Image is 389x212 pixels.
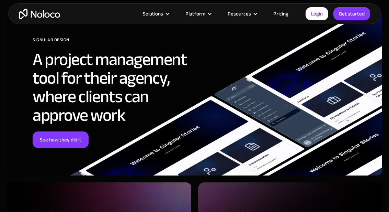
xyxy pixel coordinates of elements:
a: home [19,9,60,19]
h2: A project management tool for their agency, where clients can approve work [33,50,206,125]
a: See how they did it [33,131,89,148]
a: Get started [333,7,370,20]
div: Platform [177,9,219,18]
div: Solutions [143,9,163,18]
a: Pricing [265,9,297,18]
a: Login [306,7,328,20]
div: Resources [228,9,251,18]
div: SIGNULAR DESIGN [33,35,206,50]
div: Solutions [134,9,177,18]
div: Platform [185,9,205,18]
div: Resources [219,9,265,18]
